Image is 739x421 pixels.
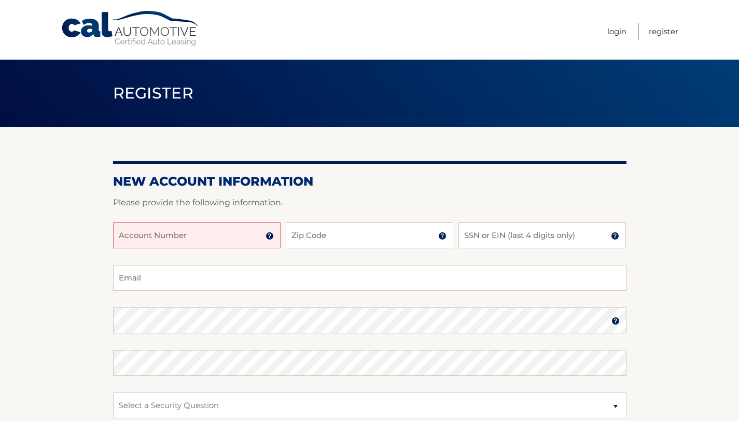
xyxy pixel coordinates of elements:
img: tooltip.svg [611,232,619,240]
input: SSN or EIN (last 4 digits only) [458,222,626,248]
p: Please provide the following information. [113,195,626,210]
h2: New Account Information [113,174,626,189]
img: tooltip.svg [611,317,620,325]
span: Register [113,83,194,103]
img: tooltip.svg [266,232,274,240]
a: Login [607,23,626,40]
a: Register [649,23,678,40]
input: Zip Code [286,222,453,248]
a: Cal Automotive [61,10,201,47]
input: Email [113,265,626,291]
img: tooltip.svg [438,232,447,240]
input: Account Number [113,222,281,248]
